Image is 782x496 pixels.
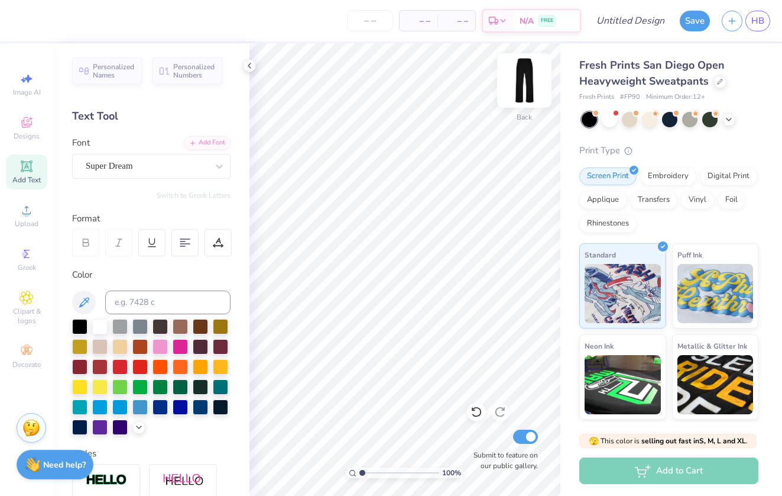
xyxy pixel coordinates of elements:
[72,268,231,282] div: Color
[587,9,674,33] input: Untitled Design
[72,447,231,460] div: Styles
[407,15,430,27] span: – –
[501,57,548,104] img: Back
[585,249,616,261] span: Standard
[184,136,231,150] div: Add Font
[751,14,764,28] span: HB
[444,15,468,27] span: – –
[579,144,758,157] div: Print Type
[163,473,204,488] img: Shadow
[745,11,770,31] a: HB
[18,263,36,272] span: Greek
[700,168,757,185] div: Digital Print
[579,58,725,88] span: Fresh Prints San Diego Open Heavyweight Sweatpants
[585,264,661,323] img: Standard
[520,15,534,27] span: N/A
[72,136,90,150] label: Font
[86,474,127,487] img: Stroke
[681,191,714,209] div: Vinyl
[677,249,702,261] span: Puff Ink
[680,11,710,31] button: Save
[579,168,637,185] div: Screen Print
[72,108,231,124] div: Text Tool
[15,219,38,228] span: Upload
[12,175,41,185] span: Add Text
[105,291,231,314] input: e.g. 7428 c
[579,92,614,102] span: Fresh Prints
[579,215,637,233] div: Rhinestones
[157,191,231,200] button: Switch to Greek Letters
[585,340,614,352] span: Neon Ink
[12,360,41,369] span: Decorate
[442,468,461,478] span: 100 %
[646,92,705,102] span: Minimum Order: 12 +
[72,212,232,226] div: Format
[541,17,553,25] span: FREE
[13,88,41,97] span: Image AI
[6,307,47,326] span: Clipart & logos
[517,112,532,123] div: Back
[579,191,627,209] div: Applique
[677,340,747,352] span: Metallic & Glitter Ink
[620,92,640,102] span: # FP90
[347,10,393,31] input: – –
[677,355,754,414] img: Metallic & Glitter Ink
[641,436,746,446] strong: selling out fast in S, M, L and XL
[630,191,677,209] div: Transfers
[677,264,754,323] img: Puff Ink
[718,191,745,209] div: Foil
[467,450,538,471] label: Submit to feature on our public gallery.
[14,131,40,141] span: Designs
[589,436,748,446] span: This color is .
[93,63,135,79] span: Personalized Names
[640,168,696,185] div: Embroidery
[173,63,215,79] span: Personalized Numbers
[589,436,599,447] span: 🫣
[585,355,661,414] img: Neon Ink
[43,459,86,471] strong: Need help?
